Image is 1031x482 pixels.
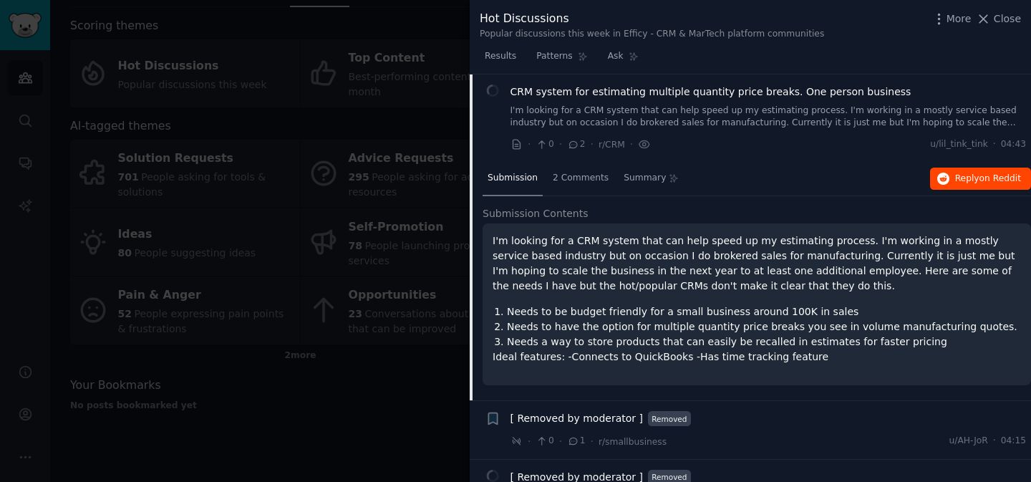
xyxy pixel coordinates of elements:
span: Submission Contents [483,206,589,221]
span: · [591,137,594,152]
span: Patterns [536,50,572,63]
a: Results [480,45,521,74]
a: Ask [603,45,644,74]
button: More [931,11,972,26]
li: Needs to have the option for multiple quantity price breaks you see in volume manufacturing quotes. [507,319,1021,334]
span: r/smallbusiness [599,437,667,447]
span: Submission [488,172,538,185]
span: 2 Comments [553,172,609,185]
span: Summary [624,172,666,185]
span: 0 [536,435,553,448]
div: Popular discussions this week in Efficy - CRM & MarTech platform communities [480,28,824,41]
span: · [559,434,562,449]
li: Needs a way to store products that can easily be recalled in estimates for faster pricing [507,334,1021,350]
span: · [591,434,594,449]
a: CRM system for estimating multiple quantity price breaks. One person business [510,85,911,100]
span: 0 [536,138,553,151]
span: 04:43 [1001,138,1026,151]
span: Removed [648,411,691,426]
p: Ideal features: -Connects to QuickBooks -Has time tracking feature [493,350,1021,365]
span: · [559,137,562,152]
span: 1 [567,435,585,448]
span: Results [485,50,516,63]
p: I'm looking for a CRM system that can help speed up my estimating process. I'm working in a mostl... [493,233,1021,294]
span: · [630,137,633,152]
span: · [993,138,996,151]
a: [ Removed by moderator ] [510,411,643,426]
button: Close [976,11,1021,26]
span: r/CRM [599,140,625,150]
span: Reply [955,173,1021,185]
span: · [528,434,531,449]
span: u/lil_tink_tink [930,138,987,151]
div: Hot Discussions [480,10,824,28]
span: on Reddit [979,173,1021,183]
span: · [993,435,996,448]
span: · [528,137,531,152]
span: u/AH-JoR [949,435,988,448]
a: I'm looking for a CRM system that can help speed up my estimating process. I'm working in a mostl... [510,105,1027,130]
li: Needs to be budget friendly for a small business around 100K in sales [507,304,1021,319]
span: 2 [567,138,585,151]
span: Close [994,11,1021,26]
a: Patterns [531,45,592,74]
span: More [947,11,972,26]
span: Ask [608,50,624,63]
button: Replyon Reddit [930,168,1031,191]
span: 04:15 [1001,435,1026,448]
